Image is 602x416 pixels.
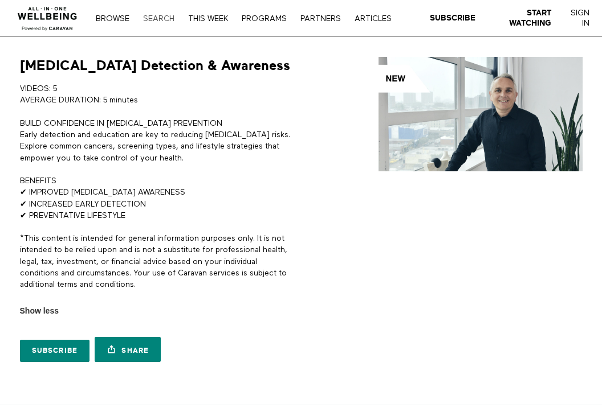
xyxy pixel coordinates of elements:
a: Share [95,337,161,363]
nav: Primary [90,13,397,24]
p: BUILD CONFIDENCE IN [MEDICAL_DATA] PREVENTION Early detection and education are key to reducing [... [20,118,297,164]
a: PARTNERS [295,15,347,23]
a: ARTICLES [349,15,397,23]
a: Browse [90,15,135,23]
p: *This content is intended for general information purposes only. It is not intended to be relied ... [20,233,297,290]
a: PROGRAMS [236,15,292,23]
strong: Start Watching [509,9,551,27]
a: Sign In [563,8,589,28]
a: Start Watching [487,8,551,28]
img: Cancer Detection & Awareness [379,57,583,171]
a: Subscribe [430,13,475,23]
a: Search [137,15,180,23]
a: Subscribe [20,340,90,363]
a: THIS WEEK [182,15,234,23]
p: BENEFITS ✔ IMPROVED [MEDICAL_DATA] AWARENESS ✔ INCREASED EARLY DETECTION ✔ PREVENTATIVE LIFESTYLE [20,175,297,221]
h1: [MEDICAL_DATA] Detection & Awareness [20,57,290,75]
strong: Subscribe [430,14,475,22]
span: Show less [20,305,59,317]
p: VIDEOS: 5 AVERAGE DURATION: 5 minutes [20,83,297,106]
